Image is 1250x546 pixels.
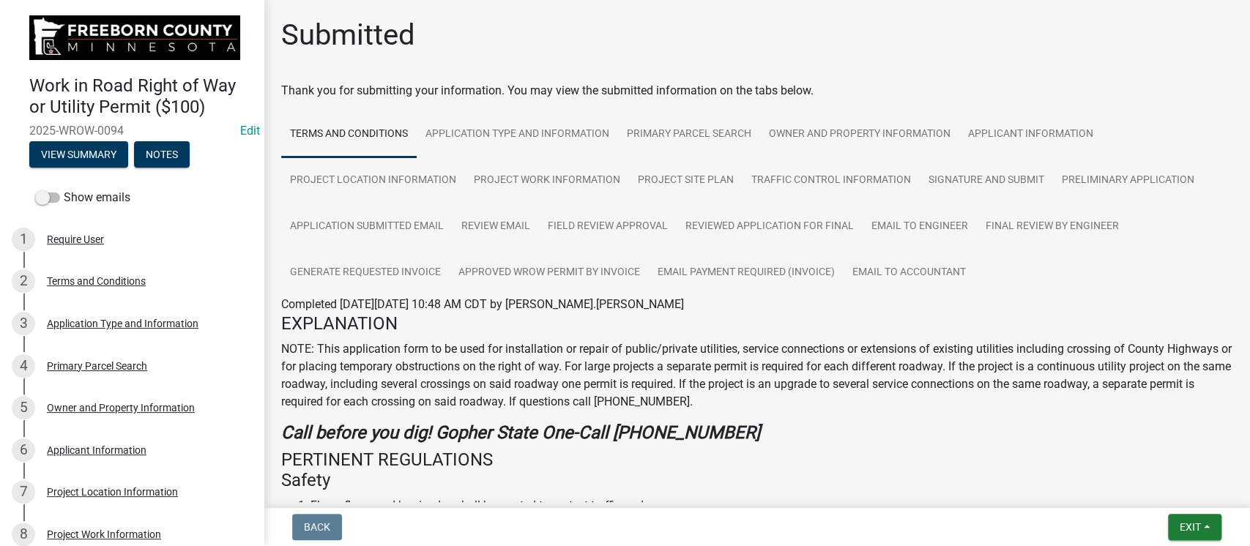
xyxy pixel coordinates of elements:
div: Require User [47,234,104,244]
a: Project Location Information [281,157,465,204]
div: 8 [12,523,35,546]
label: Show emails [35,189,130,206]
a: Review Email [453,203,539,250]
span: Exit [1180,521,1201,533]
button: View Summary [29,141,128,168]
a: Application Type and Information [417,111,618,158]
a: Terms and Conditions [281,111,417,158]
a: Application Submitted Email [281,203,453,250]
a: Email to Engineer [863,203,977,250]
wm-modal-confirm: Summary [29,149,128,161]
div: Thank you for submitting your information. You may view the submitted information on the tabs below. [281,82,1232,100]
strong: Call before you dig! Gopher State One-Call [PHONE_NUMBER] [281,422,760,443]
div: 1 [12,228,35,251]
a: Owner and Property Information [760,111,959,158]
div: Project Work Information [47,529,161,539]
a: Email to Accountant [844,250,975,296]
img: Freeborn County, Minnesota [29,15,240,60]
p: NOTE: This application form to be used for installation or repair of public/private utilities, se... [281,340,1232,411]
h1: Submitted [281,18,415,53]
a: Reviewed Application for Final [677,203,863,250]
a: Preliminary Application [1053,157,1203,204]
h4: Work in Road Right of Way or Utility Permit ($100) [29,75,252,118]
button: Exit [1168,514,1221,540]
div: 5 [12,396,35,419]
div: 4 [12,354,35,378]
div: 7 [12,480,35,504]
wm-modal-confirm: Edit Application Number [240,124,260,138]
a: Approved WROW Permit by Invoice [450,250,649,296]
button: Back [292,514,342,540]
div: 6 [12,438,35,462]
div: Owner and Property Information [47,403,195,413]
span: Completed [DATE][DATE] 10:48 AM CDT by [PERSON_NAME].[PERSON_NAME] [281,297,684,311]
li: Flags, flares and barricades shall be erected to protect traffic and persons. [310,497,1232,515]
a: Email Payment Required (Invoice) [649,250,844,296]
button: Notes [134,141,190,168]
wm-modal-confirm: Notes [134,149,190,161]
div: Primary Parcel Search [47,361,147,371]
h4: EXPLANATION [281,313,1232,334]
a: Project Site Plan [629,157,743,204]
div: Applicant Information [47,445,146,455]
span: 2025-WROW-0094 [29,124,234,138]
div: 3 [12,312,35,335]
div: Project Location Information [47,487,178,497]
div: Terms and Conditions [47,276,146,286]
a: Project Work Information [465,157,629,204]
a: Signature and Submit [920,157,1053,204]
a: Generate Requested Invoice [281,250,450,296]
h4: PERTINENT REGULATIONS Safety [281,449,1232,492]
a: Final Review by Engineer [977,203,1128,250]
a: Applicant Information [959,111,1102,158]
a: Primary Parcel Search [618,111,760,158]
div: Application Type and Information [47,318,198,329]
div: 2 [12,269,35,293]
a: Edit [240,124,260,138]
span: Back [304,521,330,533]
a: Traffic Control Information [743,157,920,204]
a: Field Review Approval [539,203,677,250]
